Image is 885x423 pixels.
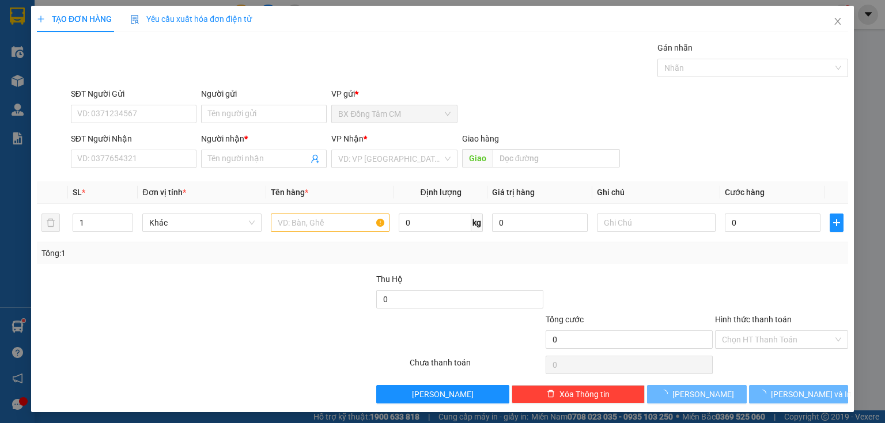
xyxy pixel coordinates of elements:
[822,6,854,38] button: Close
[660,390,672,398] span: loading
[492,214,588,232] input: 0
[142,188,186,197] span: Đơn vị tính
[830,218,843,227] span: plus
[271,214,389,232] input: VD: Bàn, Ghế
[647,385,747,403] button: [PERSON_NAME]
[771,388,852,401] span: [PERSON_NAME] và In
[512,385,645,403] button: deleteXóa Thông tin
[420,188,461,197] span: Định lượng
[376,385,509,403] button: [PERSON_NAME]
[409,356,544,376] div: Chưa thanh toán
[338,105,450,123] span: BX Đồng Tâm CM
[492,149,620,167] input: Dọc đường
[592,181,720,204] th: Ghi chú
[462,134,498,143] span: Giao hàng
[758,390,771,398] span: loading
[412,388,474,401] span: [PERSON_NAME]
[149,214,254,231] span: Khác
[37,14,112,24] span: TẠO ĐƠN HÀNG
[492,188,535,197] span: Giá trị hàng
[331,87,457,100] div: VP gửi
[71,87,196,100] div: SĐT Người Gửi
[725,188,765,197] span: Cước hàng
[597,214,716,232] input: Ghi Chú
[73,188,82,197] span: SL
[830,214,844,232] button: plus
[546,315,584,324] span: Tổng cước
[201,132,327,145] div: Người nhận
[715,315,792,324] label: Hình thức thanh toán
[311,154,320,163] span: user-add
[657,43,693,52] label: Gán nhãn
[130,14,252,24] span: Yêu cầu xuất hóa đơn điện tử
[749,385,849,403] button: [PERSON_NAME] và In
[130,15,139,24] img: icon
[833,17,842,26] span: close
[331,134,364,143] span: VP Nhận
[71,132,196,145] div: SĐT Người Nhận
[376,275,402,284] span: Thu Hộ
[559,388,610,401] span: Xóa Thông tin
[41,247,342,260] div: Tổng: 1
[462,149,492,167] span: Giao
[271,188,308,197] span: Tên hàng
[672,388,734,401] span: [PERSON_NAME]
[471,214,483,232] span: kg
[37,15,45,23] span: plus
[41,214,60,232] button: delete
[201,87,327,100] div: Người gửi
[547,390,555,399] span: delete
